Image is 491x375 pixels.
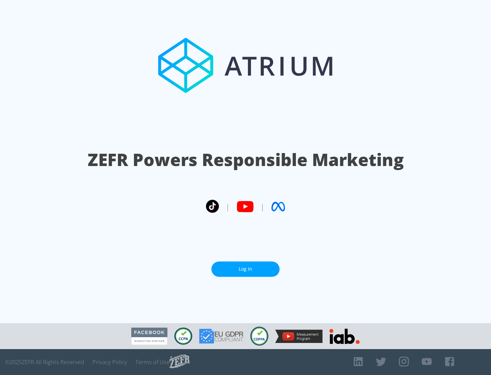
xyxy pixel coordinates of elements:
span: © 2025 ZEFR All Rights Reserved [5,359,84,365]
a: Privacy Policy [92,359,127,365]
img: Facebook Marketing Partner [131,328,167,345]
img: COPPA Compliant [250,327,268,346]
img: IAB [329,329,360,344]
img: CCPA Compliant [174,328,192,345]
img: GDPR Compliant [199,329,243,344]
a: Log In [211,261,280,277]
span: | [261,201,265,212]
h1: ZEFR Powers Responsible Marketing [88,148,404,171]
a: Terms of Use [135,359,169,365]
span: | [226,201,230,212]
img: YouTube Measurement Program [275,330,323,343]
